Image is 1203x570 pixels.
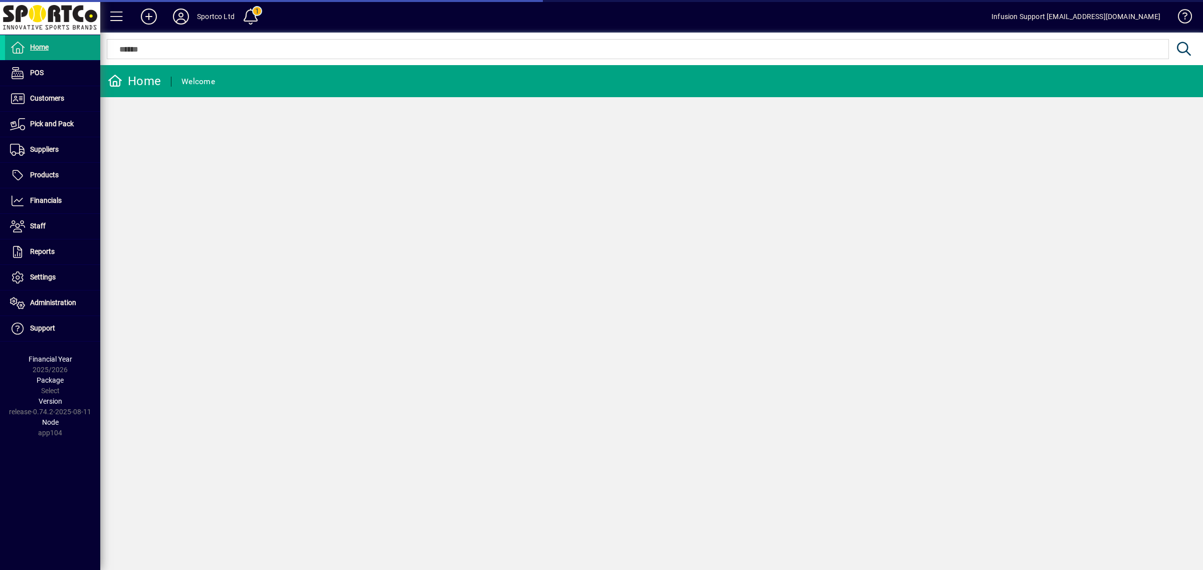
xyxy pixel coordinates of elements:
[30,43,49,51] span: Home
[5,86,100,111] a: Customers
[991,9,1160,25] div: Infusion Support [EMAIL_ADDRESS][DOMAIN_NAME]
[197,9,235,25] div: Sportco Ltd
[5,61,100,86] a: POS
[30,299,76,307] span: Administration
[181,74,215,90] div: Welcome
[1170,2,1190,35] a: Knowledge Base
[30,120,74,128] span: Pick and Pack
[30,69,44,77] span: POS
[30,222,46,230] span: Staff
[108,73,161,89] div: Home
[5,265,100,290] a: Settings
[5,316,100,341] a: Support
[5,163,100,188] a: Products
[165,8,197,26] button: Profile
[39,397,62,405] span: Version
[30,171,59,179] span: Products
[5,239,100,264] a: Reports
[42,418,59,426] span: Node
[30,324,55,332] span: Support
[29,355,72,363] span: Financial Year
[5,112,100,137] a: Pick and Pack
[30,145,59,153] span: Suppliers
[30,247,55,255] span: Reports
[30,94,64,102] span: Customers
[30,196,62,204] span: Financials
[5,291,100,316] a: Administration
[133,8,165,26] button: Add
[37,376,64,384] span: Package
[5,137,100,162] a: Suppliers
[5,214,100,239] a: Staff
[30,273,56,281] span: Settings
[5,188,100,213] a: Financials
